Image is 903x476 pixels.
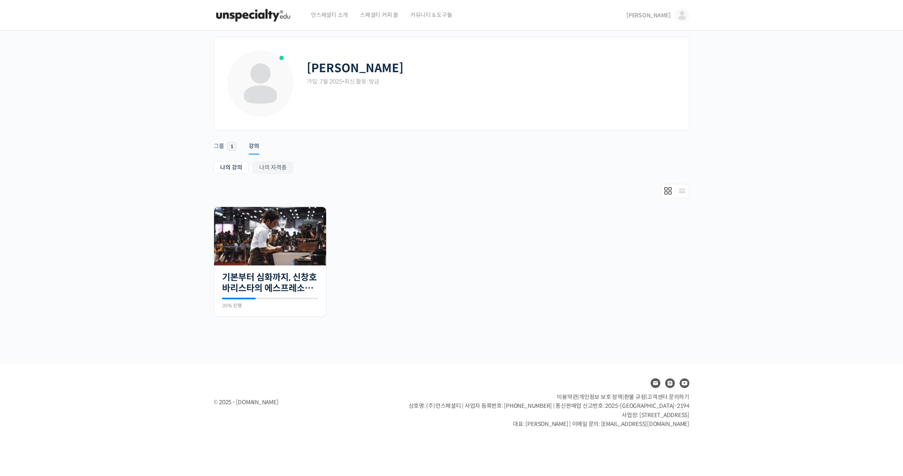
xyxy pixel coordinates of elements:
span: [PERSON_NAME] [626,12,671,19]
nav: Sub Menu [214,161,689,176]
h2: [PERSON_NAME] [307,61,404,75]
span: 고객센터 문의하기 [647,393,689,401]
span: • [342,78,344,85]
img: Profile photo of icrana20031752725595 [226,49,295,118]
div: 강의 [249,142,259,154]
a: 환불 규정 [624,393,646,401]
div: © 2025 - [DOMAIN_NAME] [214,397,389,408]
div: 35% 진행 [222,303,318,308]
div: 그룹 [214,142,224,154]
span: 1 [227,142,237,151]
a: 개인정보 보호 정책 [579,393,622,401]
p: | | | 상호명: (주)언스페셜티 | 사업자 등록번호: [PHONE_NUMBER] | 통신판매업 신고번호: 2025-[GEOGRAPHIC_DATA]-2194 사업장: [ST... [409,392,689,429]
nav: Primary menu [214,132,689,152]
a: 강의 [249,132,259,152]
div: Members directory secondary navigation [661,184,689,198]
a: 기본부터 심화까지, 신창호 바리스타의 에스프레소 AtoZ [222,272,318,294]
a: 나의 자격증 [253,161,293,174]
a: 이용약관 [557,393,577,401]
div: 가입: 7월 2025 최신 활동: 방금 [307,78,677,86]
a: 그룹 1 [214,132,237,153]
a: 나의 강의 [214,161,249,174]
